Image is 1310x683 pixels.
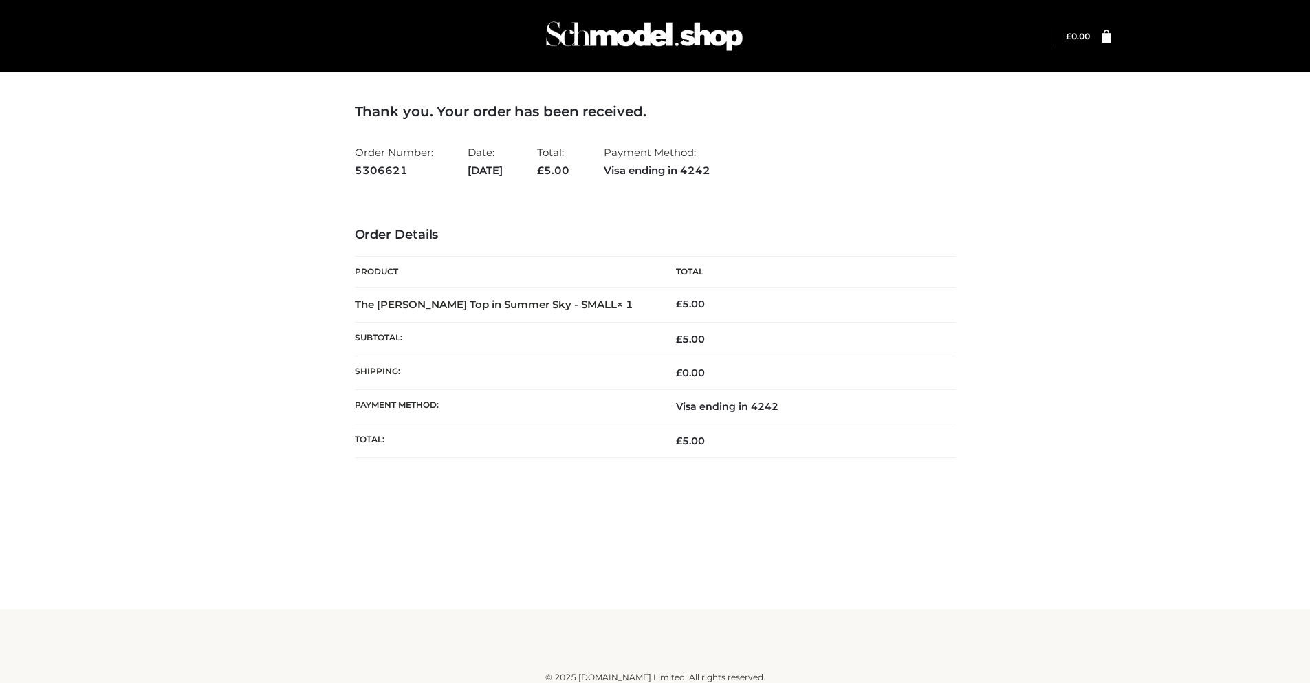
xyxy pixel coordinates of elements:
[676,367,705,379] bdi: 0.00
[355,424,655,457] th: Total:
[676,333,705,345] span: 5.00
[355,356,655,390] th: Shipping:
[1066,31,1090,41] bdi: 0.00
[537,164,569,177] span: 5.00
[537,164,544,177] span: £
[604,162,710,180] strong: Visa ending in 4242
[468,162,503,180] strong: [DATE]
[355,390,655,424] th: Payment method:
[617,298,633,311] strong: × 1
[604,140,710,182] li: Payment Method:
[676,298,705,310] bdi: 5.00
[468,140,503,182] li: Date:
[676,435,682,447] span: £
[655,257,956,288] th: Total
[676,367,682,379] span: £
[676,435,705,447] span: 5.00
[355,103,956,120] h3: Thank you. Your order has been received.
[537,140,569,182] li: Total:
[355,298,633,311] strong: The [PERSON_NAME] Top in Summer Sky - SMALL
[676,298,682,310] span: £
[541,9,747,63] img: Schmodel Admin 964
[355,257,655,288] th: Product
[355,162,433,180] strong: 5306621
[655,390,956,424] td: Visa ending in 4242
[355,228,956,243] h3: Order Details
[355,322,655,356] th: Subtotal:
[1066,31,1071,41] span: £
[1066,31,1090,41] a: £0.00
[355,140,433,182] li: Order Number:
[676,333,682,345] span: £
